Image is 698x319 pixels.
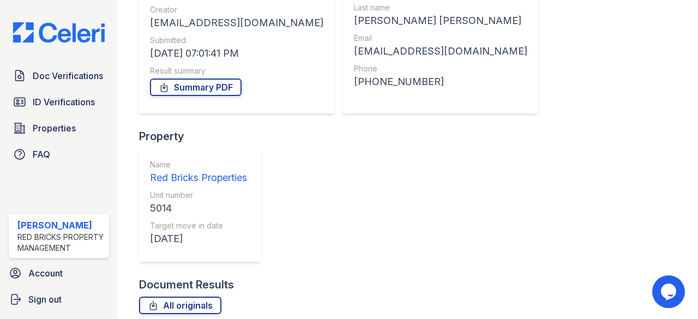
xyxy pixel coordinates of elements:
a: Sign out [4,288,113,310]
span: FAQ [33,148,50,161]
div: Name [150,159,247,170]
div: [DATE] 07:01:41 PM [150,46,323,61]
div: [PERSON_NAME] [PERSON_NAME] [354,13,527,28]
div: [EMAIL_ADDRESS][DOMAIN_NAME] [354,44,527,59]
div: Document Results [139,277,234,292]
a: Properties [9,117,109,139]
div: [DATE] [150,231,247,246]
div: Property [139,129,270,144]
div: [EMAIL_ADDRESS][DOMAIN_NAME] [150,15,323,31]
span: ID Verifications [33,95,95,109]
span: Doc Verifications [33,69,103,82]
div: Submitted [150,35,323,46]
div: Phone [354,63,527,74]
div: Creator [150,4,323,15]
div: Red Bricks Properties [150,170,247,185]
div: Last name [354,2,527,13]
div: Unit number [150,190,247,201]
img: CE_Logo_Blue-a8612792a0a2168367f1c8372b55b34899dd931a85d93a1a3d3e32e68fde9ad4.png [4,22,113,43]
div: 5014 [150,201,247,216]
span: Account [28,267,63,280]
a: FAQ [9,143,109,165]
div: Target move in date [150,220,247,231]
a: All originals [139,297,221,314]
a: Name Red Bricks Properties [150,159,247,185]
a: Summary PDF [150,79,242,96]
span: Properties [33,122,76,135]
span: Sign out [28,293,62,306]
a: ID Verifications [9,91,109,113]
iframe: chat widget [652,275,687,308]
div: [PHONE_NUMBER] [354,74,527,89]
div: [PERSON_NAME] [17,219,105,232]
a: Doc Verifications [9,65,109,87]
div: Email [354,33,527,44]
div: Red Bricks Property Management [17,232,105,254]
div: Result summary [150,65,323,76]
a: Account [4,262,113,284]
